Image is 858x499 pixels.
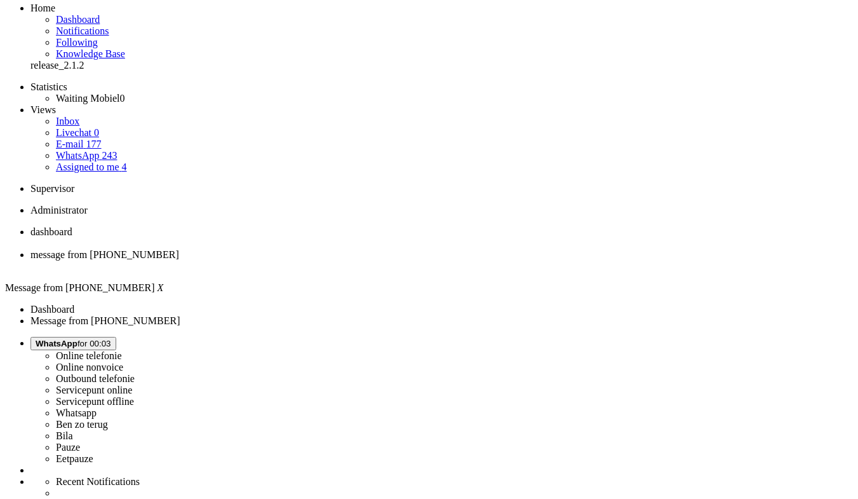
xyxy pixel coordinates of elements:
li: WhatsAppfor 00:03 Online telefonieOnline nonvoiceOutbound telefonieServicepunt onlineServicepunt ... [30,337,853,465]
span: Dashboard [56,14,100,25]
li: Dashboard [30,226,853,249]
a: Waiting Mobiel [56,93,124,104]
label: Servicepunt online [56,385,132,395]
span: E-mail [56,139,84,149]
li: 21566 [30,249,853,272]
label: Whatsapp [56,407,97,418]
div: Close tab [30,238,853,249]
span: Assigned to me [56,161,119,172]
a: Following [56,37,98,48]
span: WhatsApp [56,150,99,161]
label: Bila [56,430,73,441]
span: WhatsApp [36,339,77,348]
label: Servicepunt offline [56,396,134,407]
span: Knowledge Base [56,48,125,59]
span: release_2.1.2 [30,60,84,71]
a: E-mail 177 [56,139,102,149]
label: Pauze [56,442,80,453]
button: WhatsAppfor 00:03 [30,337,116,350]
span: Livechat [56,127,91,138]
a: WhatsApp 243 [56,150,117,161]
a: Inbox [56,116,79,126]
li: Views [30,104,853,116]
li: Recent Notifications [56,476,853,488]
li: Administrator [30,205,853,216]
span: 177 [86,139,102,149]
a: Notifications menu item [56,25,109,36]
a: Knowledge base [56,48,125,59]
span: 0 [119,93,124,104]
span: 0 [94,127,99,138]
span: 4 [122,161,127,172]
body: Rich Text Area. Press ALT-0 for help. [5,5,185,65]
label: Outbound telefonie [56,373,135,384]
i: X [158,282,164,293]
label: Online nonvoice [56,362,123,373]
label: Online telefonie [56,350,122,361]
span: dashboard [30,226,72,237]
span: for 00:03 [36,339,111,348]
li: Statistics [30,81,853,93]
li: Home menu item [30,3,853,14]
a: Livechat 0 [56,127,99,138]
label: Ben zo terug [56,419,108,430]
span: Notifications [56,25,109,36]
li: Dashboard [30,304,853,315]
span: message from [PHONE_NUMBER] [30,249,179,260]
li: Message from [PHONE_NUMBER] [30,315,853,327]
span: 243 [102,150,117,161]
a: Assigned to me 4 [56,161,127,172]
span: Message from [PHONE_NUMBER] [5,282,155,293]
li: Supervisor [30,183,853,195]
label: Eetpauze [56,453,93,464]
ul: dashboard menu items [5,3,853,71]
div: Close tab [30,261,853,272]
a: Dashboard menu item [56,14,100,25]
